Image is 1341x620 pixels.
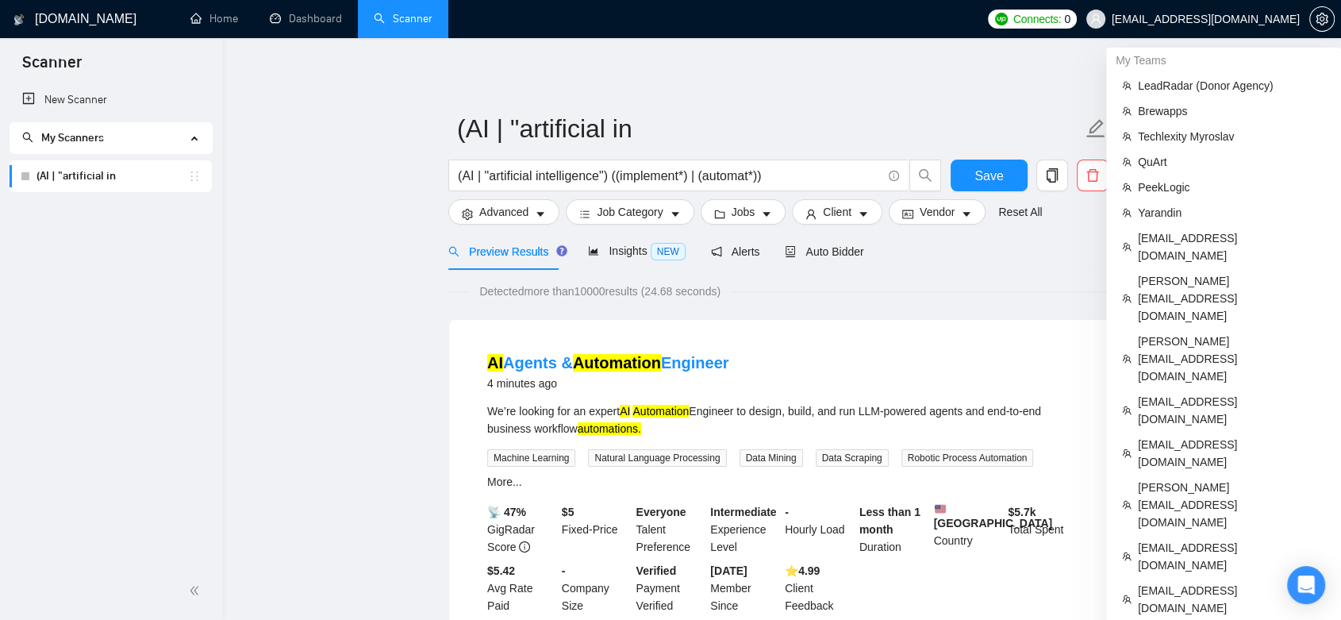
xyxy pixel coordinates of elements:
span: area-chart [588,245,599,256]
div: Payment Verified [633,562,708,614]
span: team [1122,595,1132,604]
b: Everyone [636,506,686,518]
b: 📡 47% [487,506,526,518]
a: AIAgents &AutomationEngineer [487,354,728,372]
mark: Automation [573,354,661,372]
span: double-left [189,583,205,599]
span: Auto Bidder [785,245,863,258]
span: caret-down [961,208,972,220]
input: Search Freelance Jobs... [458,166,882,186]
span: team [1122,294,1132,303]
span: team [1122,500,1132,510]
span: [EMAIL_ADDRESS][DOMAIN_NAME] [1138,436,1325,471]
div: Open Intercom Messenger [1287,566,1325,604]
span: copy [1037,168,1067,183]
span: Data Mining [740,449,803,467]
button: settingAdvancedcaret-down [448,199,559,225]
span: team [1122,449,1132,458]
span: Insights [588,245,685,257]
span: 0 [1064,10,1070,28]
span: [EMAIL_ADDRESS][DOMAIN_NAME] [1138,393,1325,428]
span: Preview Results [448,245,563,258]
div: We’re looking for an expert Engineer to design, build, and run LLM-powered agents and end-to-end ... [487,402,1076,437]
span: info-circle [519,541,530,553]
span: caret-down [670,208,681,220]
span: Jobs [732,203,755,221]
span: [EMAIL_ADDRESS][DOMAIN_NAME] [1138,539,1325,574]
span: Advanced [479,203,528,221]
span: [EMAIL_ADDRESS][DOMAIN_NAME] [1138,582,1325,617]
span: My Scanners [22,131,104,144]
span: Detected more than 10000 results (24.68 seconds) [468,283,732,300]
b: $ 5 [562,506,574,518]
span: Connects: [1013,10,1061,28]
span: Techlexity Myroslav [1138,128,1325,145]
span: robot [785,246,796,257]
a: setting [1309,13,1335,25]
span: bars [579,208,590,220]
span: edit [1085,118,1106,139]
a: (AI | "artificial in [37,160,188,192]
span: team [1122,208,1132,218]
div: GigRadar Score [484,503,559,556]
div: Talent Preference [633,503,708,556]
span: Brewapps [1138,102,1325,120]
b: - [785,506,789,518]
b: Intermediate [710,506,776,518]
b: Verified [636,564,677,577]
div: Country [931,503,1005,556]
span: team [1122,552,1132,561]
div: Avg Rate Paid [484,562,559,614]
button: userClientcaret-down [792,199,882,225]
span: [PERSON_NAME][EMAIL_ADDRESS][DOMAIN_NAME] [1138,272,1325,325]
b: [DATE] [710,564,747,577]
div: Tooltip anchor [555,244,569,258]
span: setting [1310,13,1334,25]
div: Member Since [707,562,782,614]
span: Yarandin [1138,204,1325,221]
span: Robotic Process Automation [901,449,1034,467]
span: [PERSON_NAME][EMAIL_ADDRESS][DOMAIN_NAME] [1138,479,1325,531]
li: New Scanner [10,84,212,116]
span: Scanner [10,51,94,84]
span: Data Scraping [816,449,889,467]
span: team [1122,81,1132,90]
img: 🇺🇸 [935,503,946,514]
span: info-circle [889,171,899,181]
span: caret-down [761,208,772,220]
a: homeHome [190,12,238,25]
span: user [805,208,817,220]
b: Less than 1 month [859,506,920,536]
b: - [562,564,566,577]
b: ⭐️ 4.99 [785,564,820,577]
div: Hourly Load [782,503,856,556]
mark: AI [487,354,503,372]
span: delete [1078,168,1108,183]
span: search [448,246,459,257]
button: Save [951,160,1028,191]
span: Job Category [597,203,663,221]
a: More... [487,476,522,488]
span: user [1090,13,1101,25]
span: [EMAIL_ADDRESS][DOMAIN_NAME] [1138,229,1325,264]
button: idcardVendorcaret-down [889,199,986,225]
span: My Scanners [41,131,104,144]
span: team [1122,132,1132,141]
span: team [1122,157,1132,167]
span: holder [188,170,201,183]
a: Reset All [998,203,1042,221]
span: QuArt [1138,153,1325,171]
span: search [910,168,940,183]
span: folder [714,208,725,220]
span: caret-down [858,208,869,220]
span: Machine Learning [487,449,575,467]
mark: Automation [632,405,689,418]
div: Total Spent [1005,503,1079,556]
span: Save [974,166,1003,186]
span: idcard [902,208,913,220]
span: Client [823,203,851,221]
div: Company Size [559,562,633,614]
span: search [22,132,33,143]
div: Client Feedback [782,562,856,614]
mark: AI [620,405,630,418]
